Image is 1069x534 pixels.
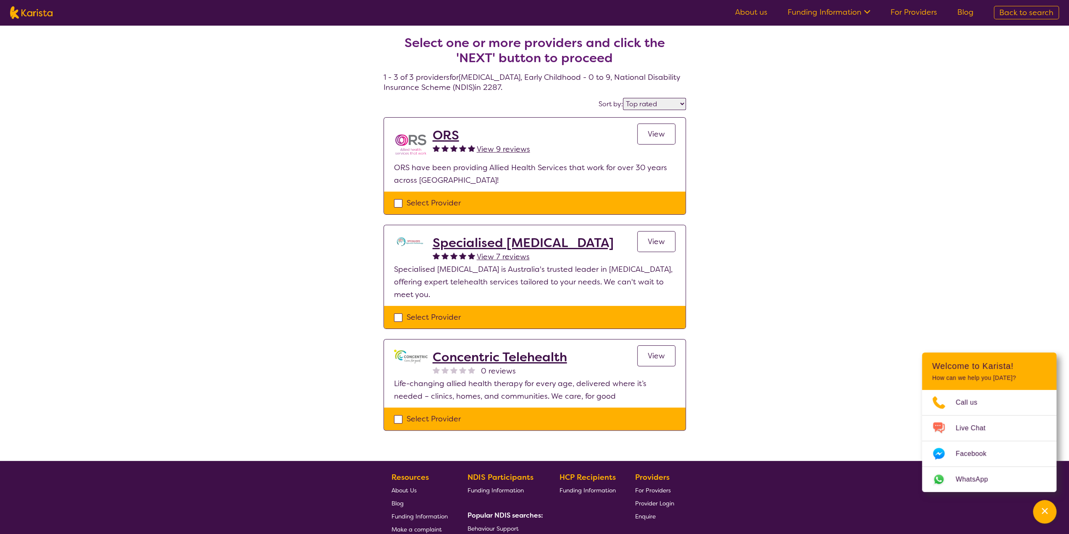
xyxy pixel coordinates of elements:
[459,366,466,374] img: nonereviewstar
[391,510,448,523] a: Funding Information
[383,15,686,92] h4: 1 - 3 of 3 providers for [MEDICAL_DATA] , Early Childhood - 0 to 9 , National Disability Insuranc...
[394,35,676,66] h2: Select one or more providers and click the 'NEXT' button to proceed
[635,484,674,497] a: For Providers
[391,497,448,510] a: Blog
[635,497,674,510] a: Provider Login
[999,8,1053,18] span: Back to search
[10,6,53,19] img: Karista logo
[459,145,466,152] img: fullstar
[956,447,996,460] span: Facebook
[648,129,665,139] span: View
[391,472,429,482] b: Resources
[391,513,448,520] span: Funding Information
[481,365,516,377] span: 0 reviews
[468,484,540,497] a: Funding Information
[468,525,519,532] span: Behaviour Support
[468,145,475,152] img: fullstar
[932,374,1046,381] p: How can we help you [DATE]?
[468,487,524,494] span: Funding Information
[394,128,428,161] img: nspbnteb0roocrxnmwip.png
[637,124,675,145] a: View
[635,487,671,494] span: For Providers
[922,352,1056,492] div: Channel Menu
[635,500,674,507] span: Provider Login
[648,237,665,247] span: View
[477,252,530,262] span: View 7 reviews
[391,484,448,497] a: About Us
[477,144,530,154] span: View 9 reviews
[468,366,475,374] img: nonereviewstar
[956,396,988,409] span: Call us
[450,366,457,374] img: nonereviewstar
[956,422,995,434] span: Live Chat
[635,513,656,520] span: Enquire
[468,511,543,520] b: Popular NDIS searches:
[559,472,615,482] b: HCP Recipients
[559,484,615,497] a: Funding Information
[637,231,675,252] a: View
[459,252,466,259] img: fullstar
[559,487,615,494] span: Funding Information
[468,252,475,259] img: fullstar
[956,473,998,486] span: WhatsApp
[735,7,767,17] a: About us
[433,145,440,152] img: fullstar
[648,351,665,361] span: View
[433,235,614,250] a: Specialised [MEDICAL_DATA]
[391,526,442,533] span: Make a complaint
[922,390,1056,492] ul: Choose channel
[922,467,1056,492] a: Web link opens in a new tab.
[890,7,937,17] a: For Providers
[394,377,675,402] p: Life-changing allied health therapy for every age, delivered where it’s needed – clinics, homes, ...
[394,161,675,187] p: ORS have been providing Allied Health Services that work for over 30 years across [GEOGRAPHIC_DATA]!
[450,145,457,152] img: fullstar
[599,100,623,108] label: Sort by:
[433,252,440,259] img: fullstar
[477,143,530,155] a: View 9 reviews
[394,235,428,248] img: tc7lufxpovpqcirzzyzq.png
[994,6,1059,19] a: Back to search
[957,7,974,17] a: Blog
[637,345,675,366] a: View
[635,472,670,482] b: Providers
[433,366,440,374] img: nonereviewstar
[433,128,530,143] a: ORS
[788,7,870,17] a: Funding Information
[441,252,449,259] img: fullstar
[477,250,530,263] a: View 7 reviews
[932,361,1046,371] h2: Welcome to Karista!
[391,500,404,507] span: Blog
[433,350,567,365] a: Concentric Telehealth
[391,487,417,494] span: About Us
[450,252,457,259] img: fullstar
[1033,500,1056,523] button: Channel Menu
[441,145,449,152] img: fullstar
[394,263,675,301] p: Specialised [MEDICAL_DATA] is Australia's trusted leader in [MEDICAL_DATA], offering expert teleh...
[635,510,674,523] a: Enquire
[468,472,533,482] b: NDIS Participants
[394,350,428,363] img: gbybpnyn6u9ix5kguem6.png
[441,366,449,374] img: nonereviewstar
